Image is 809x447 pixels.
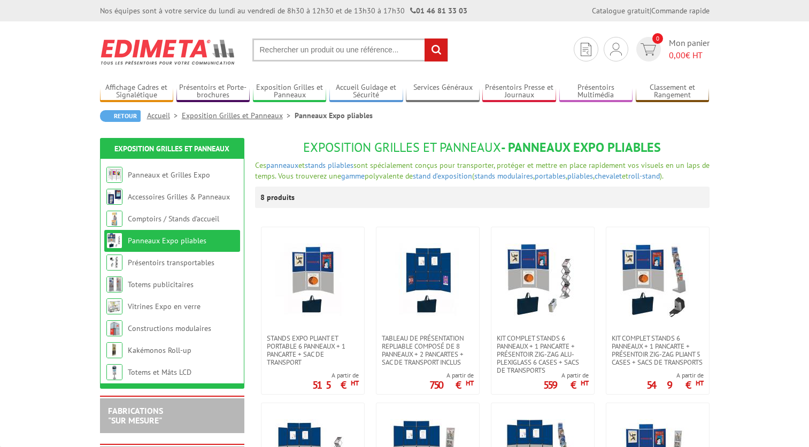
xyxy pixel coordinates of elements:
[253,83,327,101] a: Exposition Grilles et Panneaux
[581,379,589,388] sup: HT
[634,37,710,61] a: devis rapide 0 Mon panier 0,00€ HT
[620,243,695,318] img: Kit complet stands 6 panneaux + 1 pancarte + présentoir zig-zag pliant 5 cases + sacs de transports
[606,334,709,366] a: Kit complet stands 6 panneaux + 1 pancarte + présentoir zig-zag pliant 5 cases + sacs de transports
[147,111,182,120] a: Accueil
[543,382,589,388] p: 559 €
[329,83,403,101] a: Accueil Guidage et Sécurité
[474,171,533,181] a: stands modulaires
[100,32,236,72] img: Edimeta
[429,382,474,388] p: 750 €
[505,243,580,318] img: Kit complet stands 6 panneaux + 1 pancarte + présentoir zig-zag alu-plexiglass 6 cases + sacs de ...
[128,170,210,180] a: Panneaux et Grilles Expo
[382,334,474,366] span: TABLEAU DE PRÉSENTATION REPLIABLE COMPOSÉ DE 8 panneaux + 2 pancartes + sac de transport inclus
[275,243,350,318] img: Stands expo pliant et portable 6 panneaux + 1 pancarte + sac de transport
[182,111,295,120] a: Exposition Grilles et Panneaux
[108,405,163,426] a: FABRICATIONS"Sur Mesure"
[592,6,650,16] a: Catalogue gratuit
[266,160,298,170] a: panneaux
[406,83,480,101] a: Services Généraux
[303,139,501,156] span: Exposition Grilles et Panneaux
[646,371,704,380] span: A partir de
[410,6,467,16] strong: 01 46 81 33 03
[128,236,206,245] a: Panneaux Expo pliables
[482,83,556,101] a: Présentoirs Presse et Journaux
[128,192,230,202] a: Accessoires Grilles & Panneaux
[128,367,191,377] a: Totems et Mâts LCD
[413,171,472,181] a: stand d’exposition
[466,379,474,388] sup: HT
[106,320,122,336] img: Constructions modulaires
[106,255,122,271] img: Présentoirs transportables
[646,382,704,388] p: 549 €
[106,233,122,249] img: Panneaux Expo pliables
[669,37,710,61] span: Mon panier
[252,38,448,61] input: Rechercher un produit ou une référence...
[376,334,479,366] a: TABLEAU DE PRÉSENTATION REPLIABLE COMPOSÉ DE 8 panneaux + 2 pancartes + sac de transport inclus
[128,280,194,289] a: Totems publicitaires
[429,371,474,380] span: A partir de
[295,110,373,121] li: Panneaux Expo pliables
[106,298,122,314] img: Vitrines Expo en verre
[255,160,305,170] span: Ces et
[312,382,359,388] p: 515 €
[567,171,593,181] a: pliables
[128,345,191,355] a: Kakémonos Roll-up
[106,167,122,183] img: Panneaux et Grilles Expo
[595,171,622,181] a: chevalet
[636,83,710,101] a: Classement et Rangement
[128,258,214,267] a: Présentoirs transportables
[114,144,229,153] a: Exposition Grilles et Panneaux
[128,323,211,333] a: Constructions modulaires
[472,171,664,181] span: ( , , , et ).
[106,364,122,380] img: Totems et Mâts LCD
[100,83,174,101] a: Affichage Cadres et Signalétique
[425,38,448,61] input: rechercher
[491,334,594,374] a: Kit complet stands 6 panneaux + 1 pancarte + présentoir zig-zag alu-plexiglass 6 cases + sacs de ...
[652,33,663,44] span: 0
[669,49,710,61] span: € HT
[312,371,359,380] span: A partir de
[128,214,219,223] a: Comptoirs / Stands d'accueil
[592,5,710,16] div: |
[341,171,365,181] a: gamme
[128,302,201,311] a: Vitrines Expo en verre
[641,43,656,56] img: devis rapide
[100,5,467,16] div: Nos équipes sont à votre service du lundi au vendredi de 8h30 à 12h30 et de 13h30 à 17h30
[390,243,465,318] img: TABLEAU DE PRÉSENTATION REPLIABLE COMPOSÉ DE 8 panneaux + 2 pancartes + sac de transport inclus
[260,187,301,208] p: 8 produits
[267,334,359,366] span: Stands expo pliant et portable 6 panneaux + 1 pancarte + sac de transport
[106,211,122,227] img: Comptoirs / Stands d'accueil
[261,334,364,366] a: Stands expo pliant et portable 6 panneaux + 1 pancarte + sac de transport
[255,160,710,181] span: sont spécialement conçus pour transporter, protéger et mettre en place rapidement vos visuels en ...
[106,342,122,358] img: Kakémonos Roll-up
[497,334,589,374] span: Kit complet stands 6 panneaux + 1 pancarte + présentoir zig-zag alu-plexiglass 6 cases + sacs de ...
[328,160,353,170] a: pliables
[651,6,710,16] a: Commande rapide
[581,43,591,56] img: devis rapide
[610,43,622,56] img: devis rapide
[106,276,122,292] img: Totems publicitaires
[305,160,326,170] a: stands
[543,371,589,380] span: A partir de
[100,110,141,122] a: Retour
[106,189,122,205] img: Accessoires Grilles & Panneaux
[351,379,359,388] sup: HT
[669,50,685,60] span: 0,00
[696,379,704,388] sup: HT
[612,334,704,366] span: Kit complet stands 6 panneaux + 1 pancarte + présentoir zig-zag pliant 5 cases + sacs de transports
[535,171,566,181] a: portables
[628,171,660,181] a: roll-stand
[176,83,250,101] a: Présentoirs et Porte-brochures
[255,141,710,155] h1: - Panneaux Expo pliables
[559,83,633,101] a: Présentoirs Multimédia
